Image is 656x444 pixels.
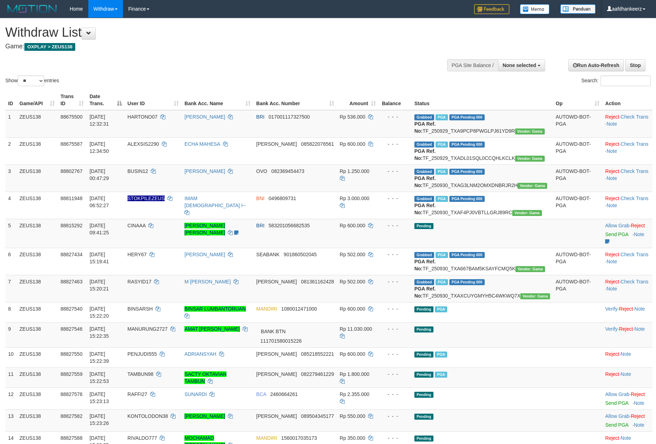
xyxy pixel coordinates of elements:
[256,141,297,147] span: [PERSON_NAME]
[128,223,146,228] span: CINAAA
[340,168,370,174] span: Rp 1.250.000
[301,413,334,419] span: Copy 089504345177 to clipboard
[621,196,649,201] a: Check Trans
[128,168,148,174] span: BUSIN12
[412,248,553,275] td: TF_250930_TXA667BAM5KSAYFCMQ5K
[605,413,631,419] span: ·
[602,248,652,275] td: · ·
[17,164,58,192] td: ZEUS138
[60,168,82,174] span: 88802767
[184,196,246,208] a: IMAM [DEMOGRAPHIC_DATA] I--
[553,164,602,192] td: AUTOWD-BOT-PGA
[382,434,409,442] div: - - -
[602,302,652,322] td: · ·
[5,76,59,86] label: Show entries
[256,413,297,419] span: [PERSON_NAME]
[184,252,225,257] a: [PERSON_NAME]
[340,252,365,257] span: Rp 502.000
[260,338,302,344] span: Copy 111701580015226 to clipboard
[414,169,434,175] span: Grabbed
[449,114,485,120] span: PGA Pending
[301,141,334,147] span: Copy 085822076561 to clipboard
[602,367,652,388] td: ·
[340,435,365,441] span: Rp 350.000
[625,59,645,71] a: Stop
[414,326,433,332] span: Pending
[605,223,631,228] span: ·
[89,391,109,404] span: [DATE] 15:23:13
[5,367,17,388] td: 11
[414,414,433,420] span: Pending
[602,409,652,431] td: ·
[5,110,17,138] td: 1
[17,388,58,409] td: ZEUS138
[560,4,596,14] img: panduan.png
[605,196,619,201] a: Reject
[621,114,649,120] a: Check Trans
[498,59,545,71] button: None selected
[382,391,409,398] div: - - -
[553,275,602,302] td: AUTOWD-BOT-PGA
[17,192,58,219] td: ZEUS138
[436,279,448,285] span: Marked by aafpengsreynich
[621,252,649,257] a: Check Trans
[435,352,447,358] span: Marked by aafpengsreynich
[89,252,109,264] span: [DATE] 15:19:41
[340,413,365,419] span: Rp 550.000
[128,279,152,284] span: RASYID17
[581,76,651,86] label: Search:
[605,252,619,257] a: Reject
[602,322,652,347] td: · ·
[414,223,433,229] span: Pending
[89,196,109,208] span: [DATE] 06:52:27
[5,322,17,347] td: 9
[270,391,298,397] span: Copy 2460664261 to clipboard
[607,286,617,292] a: Note
[5,347,17,367] td: 10
[414,196,434,202] span: Grabbed
[128,435,157,441] span: RIVALDO777
[605,326,617,332] a: Verify
[5,137,17,164] td: 2
[60,326,82,332] span: 88827546
[17,322,58,347] td: ZEUS138
[621,141,649,147] a: Check Trans
[515,156,545,162] span: Vendor URL: https://trx31.1velocity.biz
[605,413,629,419] a: Allow Grab
[5,409,17,431] td: 13
[60,371,82,377] span: 88827559
[253,90,337,110] th: Bank Acc. Number: activate to sort column ascending
[621,168,649,174] a: Check Trans
[5,302,17,322] td: 8
[449,142,485,148] span: PGA Pending
[89,168,109,181] span: [DATE] 00:47:29
[602,90,652,110] th: Action
[184,279,231,284] a: M [PERSON_NAME]
[414,352,433,358] span: Pending
[553,137,602,164] td: AUTOWD-BOT-PGA
[5,43,430,50] h4: Game:
[474,4,509,14] img: Feedback.jpg
[607,259,617,264] a: Note
[607,121,617,127] a: Note
[435,372,447,378] span: Marked by aafpengsreynich
[60,223,82,228] span: 88815292
[449,252,485,258] span: PGA Pending
[60,435,82,441] span: 88827588
[5,90,17,110] th: ID
[89,114,109,127] span: [DATE] 12:32:31
[89,141,109,154] span: [DATE] 12:34:50
[414,306,433,312] span: Pending
[605,422,628,428] a: Send PGA
[271,168,304,174] span: Copy 082369454473 to clipboard
[631,223,645,228] a: Reject
[184,413,225,419] a: [PERSON_NAME]
[449,169,485,175] span: PGA Pending
[89,371,109,384] span: [DATE] 15:22:53
[17,110,58,138] td: ZEUS138
[182,90,253,110] th: Bank Acc. Name: activate to sort column ascending
[17,367,58,388] td: ZEUS138
[284,252,317,257] span: Copy 901860502045 to clipboard
[412,275,553,302] td: TF_250930_TXAXCUYGMYH5C4WKWQ7X
[128,141,159,147] span: ALEXSIS2290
